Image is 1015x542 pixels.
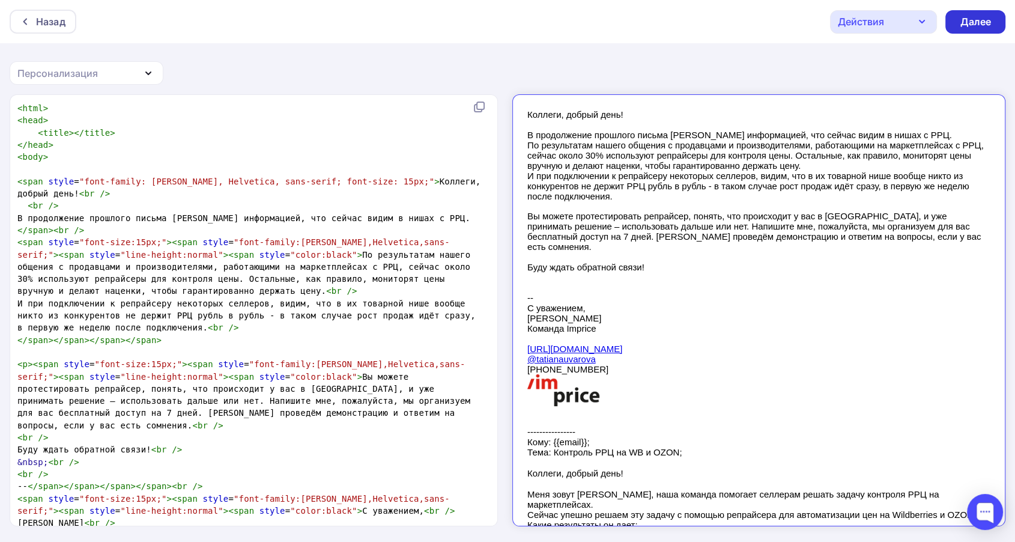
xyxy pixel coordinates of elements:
[53,506,64,516] span: ><
[79,189,85,198] span: <
[28,359,38,369] span: ><
[23,237,43,247] span: span
[167,481,177,491] span: ><
[156,445,166,454] span: br
[357,372,363,382] span: >
[59,225,69,235] span: br
[48,177,74,186] span: style
[105,518,115,528] span: />
[192,421,198,430] span: <
[38,433,48,442] span: />
[28,481,38,491] span: </
[84,128,110,138] span: title
[48,201,58,210] span: />
[38,481,58,491] span: span
[43,103,49,113] span: >
[177,481,187,491] span: br
[100,335,120,345] span: span
[17,494,455,516] span: = = = = С уважением,
[213,421,223,430] span: />
[79,494,167,504] span: "font-size:15px;"
[17,237,23,247] span: <
[17,359,465,381] span: "font-family:[PERSON_NAME],Helvetica,sans-serif;"
[69,128,85,138] span: ></
[17,237,476,296] span: = = = = По результатам нашего общения с продавцами и производителями, работающими на маркетплейса...
[213,323,223,332] span: br
[23,359,28,369] span: p
[89,518,100,528] span: br
[38,128,43,138] span: <
[64,506,84,516] span: span
[43,152,49,162] span: >
[89,250,115,260] span: style
[290,250,357,260] span: "color:black"
[43,115,49,125] span: >
[17,359,476,430] span: = = = = Вы можете протестировать репрайсер, понять, что происходит у вас в [GEOGRAPHIC_DATA], и у...
[17,237,450,259] span: "font-family:[PERSON_NAME],Helvetica,sans-serif;"
[28,140,48,150] span: head
[84,518,89,528] span: <
[259,372,285,382] span: style
[357,250,363,260] span: >
[17,494,450,516] span: "font-family:[PERSON_NAME],Helvetica,sans-serif;"
[38,359,58,369] span: span
[74,225,84,235] span: />
[120,506,223,516] span: "line-height:normal"
[53,457,64,467] span: br
[64,250,84,260] span: span
[131,481,147,491] span: ></
[110,481,130,491] span: span
[203,494,229,504] span: style
[5,106,458,198] span: Вы можете протестировать репрайсер, понять, что происходит у вас в [GEOGRAPHIC_DATA], и уже прини...
[38,469,48,479] span: />
[43,128,69,138] span: title
[332,286,342,296] span: br
[64,372,84,382] span: span
[151,445,157,454] span: <
[223,372,234,382] span: ><
[23,103,43,113] span: html
[17,457,48,467] span: &nbsp;
[23,152,43,162] span: body
[17,225,28,235] span: </
[208,323,213,332] span: <
[17,177,23,186] span: <
[5,198,100,303] span: С уважением, [PERSON_NAME] Команда Imprice [PHONE_NUMBER]
[79,177,434,186] span: "font-family: [PERSON_NAME], Helvetica, sans-serif; font-size: 15px;"
[48,457,53,467] span: <
[838,14,884,29] div: Действия
[120,250,223,260] span: "line-height:normal"
[23,115,43,125] span: head
[84,335,100,345] span: ></
[192,359,213,369] span: span
[48,225,58,235] span: ><
[5,322,159,353] span: ---------------- Кому: {{email}}; Тема: Контроль РРЦ на WB и OZON;
[167,237,177,247] span: ><
[17,213,470,235] span: В продолжение прошлого письма [PERSON_NAME] информацией, что сейчас видим в нишах с РРЦ.
[234,250,254,260] span: span
[17,152,23,162] span: <
[23,177,43,186] span: span
[74,481,94,491] span: span
[156,335,162,345] span: >
[28,335,48,345] span: span
[48,140,53,150] span: >
[33,201,43,210] span: br
[28,201,33,210] span: <
[17,177,486,198] span: = Коллеги, добрый день!
[120,372,223,382] span: "line-height:normal"
[69,457,79,467] span: />
[95,359,183,369] span: "font-size:15px;"
[223,250,234,260] span: ><
[203,237,229,247] span: style
[424,506,429,516] span: <
[10,61,163,85] button: Персонализация
[89,372,115,382] span: style
[79,237,167,247] span: "font-size:15px;"
[110,128,115,138] span: >
[17,140,28,150] span: </
[259,506,285,516] span: style
[218,359,244,369] span: style
[100,189,110,198] span: />
[434,177,440,186] span: >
